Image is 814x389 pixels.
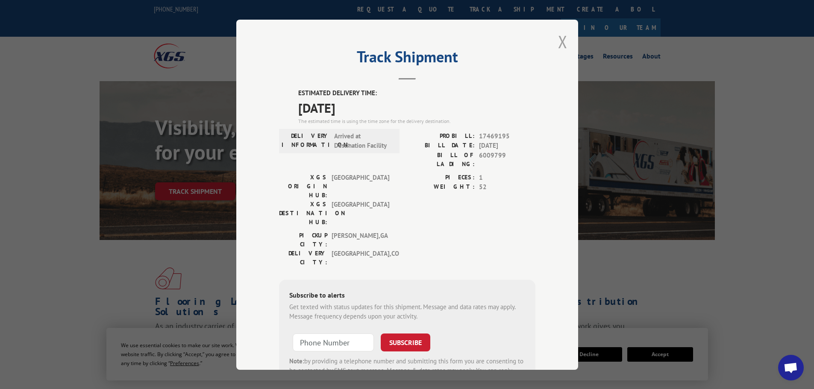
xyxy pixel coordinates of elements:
[407,173,475,182] label: PIECES:
[407,131,475,141] label: PROBILL:
[289,290,525,302] div: Subscribe to alerts
[279,51,535,67] h2: Track Shipment
[298,117,535,125] div: The estimated time is using the time zone for the delivery destination.
[334,131,392,150] span: Arrived at Destination Facility
[279,199,327,226] label: XGS DESTINATION HUB:
[479,131,535,141] span: 17469195
[381,333,430,351] button: SUBSCRIBE
[407,150,475,168] label: BILL OF LADING:
[479,141,535,151] span: [DATE]
[293,333,374,351] input: Phone Number
[479,182,535,192] span: 52
[289,356,525,385] div: by providing a telephone number and submitting this form you are consenting to be contacted by SM...
[279,173,327,199] label: XGS ORIGIN HUB:
[479,173,535,182] span: 1
[279,249,327,266] label: DELIVERY CITY:
[332,249,389,266] span: [GEOGRAPHIC_DATA] , CO
[289,357,304,365] strong: Note:
[558,30,567,53] button: Close modal
[407,141,475,151] label: BILL DATE:
[332,231,389,249] span: [PERSON_NAME] , GA
[282,131,330,150] label: DELIVERY INFORMATION:
[298,98,535,117] span: [DATE]
[279,231,327,249] label: PICKUP CITY:
[479,150,535,168] span: 6009799
[298,88,535,98] label: ESTIMATED DELIVERY TIME:
[407,182,475,192] label: WEIGHT:
[289,302,525,321] div: Get texted with status updates for this shipment. Message and data rates may apply. Message frequ...
[778,355,804,380] div: Open chat
[332,199,389,226] span: [GEOGRAPHIC_DATA]
[332,173,389,199] span: [GEOGRAPHIC_DATA]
